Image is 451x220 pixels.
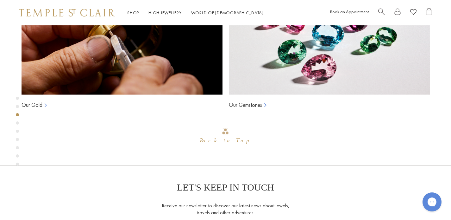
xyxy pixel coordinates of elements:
[229,101,262,109] a: Our Gemstones
[22,101,42,109] a: Our Gold
[127,10,139,16] a: ShopShop
[426,8,432,18] a: Open Shopping Bag
[330,9,369,15] a: Book an Appointment
[161,202,290,216] p: Receive our newsletter to discover our latest news about jewels, travels and other adventures.
[191,10,264,16] a: World of [DEMOGRAPHIC_DATA]World of [DEMOGRAPHIC_DATA]
[127,9,264,17] nav: Main navigation
[19,9,115,16] img: Temple St. Clair
[378,8,385,18] a: Search
[200,135,251,146] div: Back to Top
[177,182,274,193] p: LET'S KEEP IN TOUCH
[410,8,417,18] a: View Wishlist
[200,128,251,146] div: Go to top
[16,95,19,171] div: Product gallery navigation
[148,10,182,16] a: High JewelleryHigh Jewellery
[419,190,445,214] iframe: Gorgias live chat messenger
